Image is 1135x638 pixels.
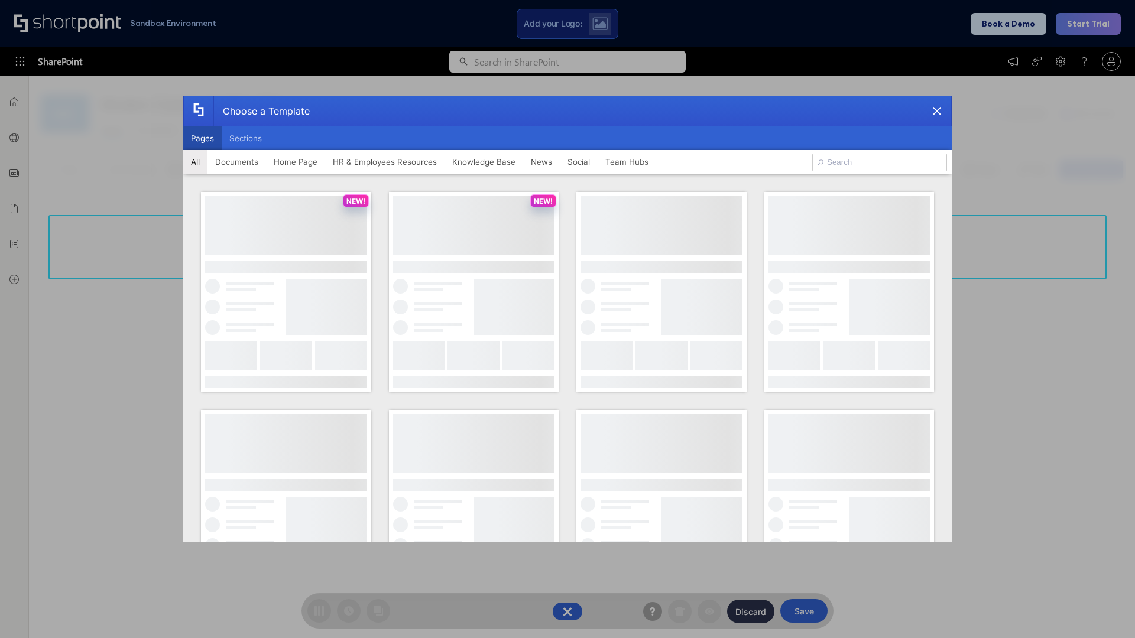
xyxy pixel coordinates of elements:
p: NEW! [346,197,365,206]
button: HR & Employees Resources [325,150,445,174]
button: News [523,150,560,174]
button: Social [560,150,598,174]
input: Search [812,154,947,171]
div: Choose a Template [213,96,310,126]
p: NEW! [534,197,553,206]
button: Documents [207,150,266,174]
button: Knowledge Base [445,150,523,174]
iframe: Chat Widget [1076,581,1135,638]
div: template selector [183,96,952,542]
button: Pages [183,126,222,150]
button: Home Page [266,150,325,174]
button: Team Hubs [598,150,656,174]
button: All [183,150,207,174]
button: Sections [222,126,270,150]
